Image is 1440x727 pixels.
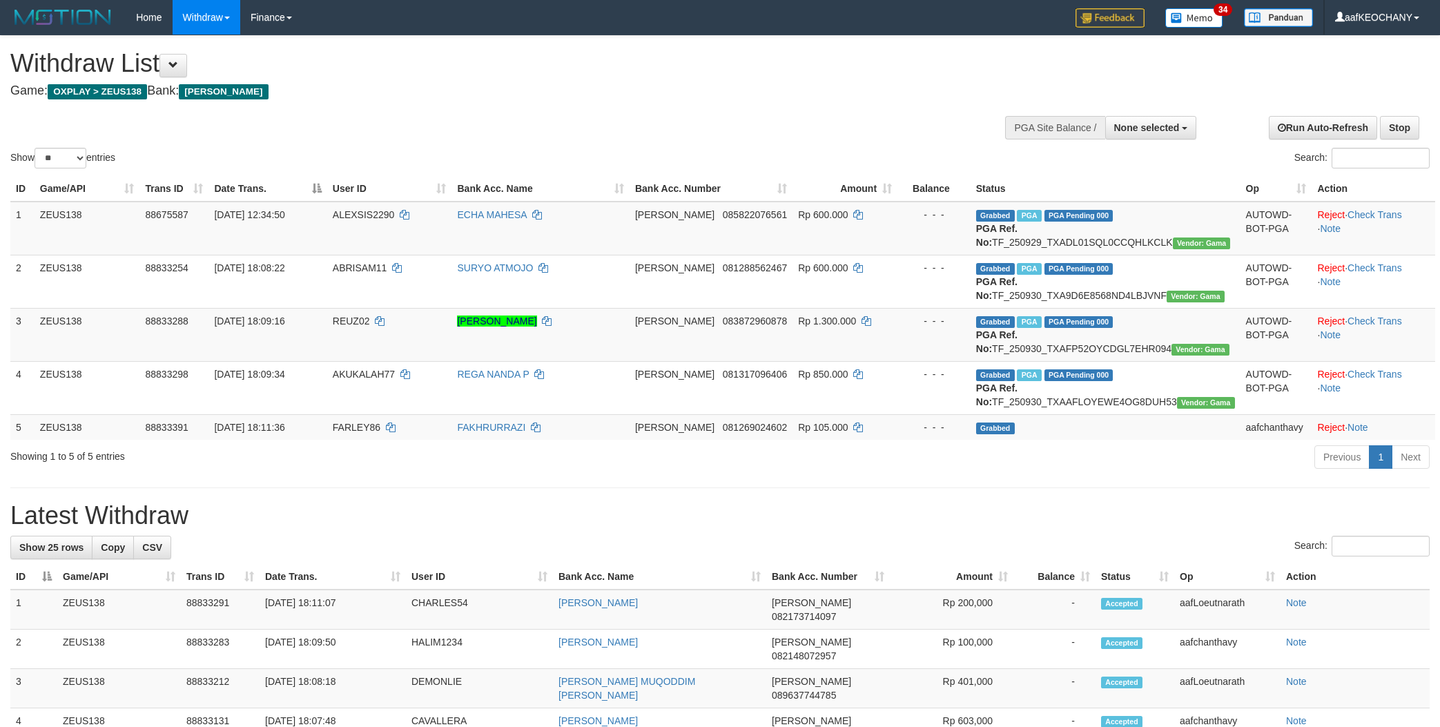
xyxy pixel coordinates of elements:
[406,630,553,669] td: HALIM1234
[181,669,260,708] td: 88833212
[457,369,529,380] a: REGA NANDA P
[1013,590,1096,630] td: -
[19,542,84,553] span: Show 25 rows
[1312,414,1435,440] td: ·
[1347,209,1402,220] a: Check Trans
[1013,630,1096,669] td: -
[798,262,848,273] span: Rp 600.000
[1240,255,1312,308] td: AUTOWD-BOT-PGA
[10,630,57,669] td: 2
[976,369,1015,381] span: Grabbed
[10,148,115,168] label: Show entries
[145,422,188,433] span: 88833391
[1005,116,1105,139] div: PGA Site Balance /
[1320,329,1341,340] a: Note
[1317,316,1345,327] a: Reject
[145,209,188,220] span: 88675587
[630,176,792,202] th: Bank Acc. Number: activate to sort column ascending
[142,542,162,553] span: CSV
[10,502,1430,530] h1: Latest Withdraw
[1167,291,1225,302] span: Vendor URL: https://trx31.1velocity.biz
[1214,3,1232,16] span: 34
[976,329,1018,354] b: PGA Ref. No:
[971,255,1240,308] td: TF_250930_TXA9D6E8568ND4LBJVNF
[635,316,714,327] span: [PERSON_NAME]
[976,382,1018,407] b: PGA Ref. No:
[1317,262,1345,273] a: Reject
[214,209,284,220] span: [DATE] 12:34:50
[406,590,553,630] td: CHARLES54
[903,367,965,381] div: - - -
[57,564,181,590] th: Game/API: activate to sort column ascending
[1332,536,1430,556] input: Search:
[457,209,526,220] a: ECHA MAHESA
[798,422,848,433] span: Rp 105.000
[772,676,851,687] span: [PERSON_NAME]
[558,597,638,608] a: [PERSON_NAME]
[10,414,35,440] td: 5
[260,669,406,708] td: [DATE] 18:08:18
[214,316,284,327] span: [DATE] 18:09:16
[1177,397,1235,409] span: Vendor URL: https://trx31.1velocity.biz
[1174,590,1281,630] td: aafLoeutnarath
[1165,8,1223,28] img: Button%20Memo.svg
[772,611,836,622] span: Copy 082173714097 to clipboard
[635,369,714,380] span: [PERSON_NAME]
[890,669,1013,708] td: Rp 401,000
[35,308,140,361] td: ZEUS138
[333,369,395,380] span: AKUKALAH77
[1312,202,1435,255] td: · ·
[1017,369,1041,381] span: Marked by aafpengsreynich
[1240,361,1312,414] td: AUTOWD-BOT-PGA
[1076,8,1145,28] img: Feedback.jpg
[798,209,848,220] span: Rp 600.000
[1317,369,1345,380] a: Reject
[1314,445,1370,469] a: Previous
[772,637,851,648] span: [PERSON_NAME]
[214,262,284,273] span: [DATE] 18:08:22
[1174,564,1281,590] th: Op: activate to sort column ascending
[1347,262,1402,273] a: Check Trans
[1286,597,1307,608] a: Note
[1101,677,1142,688] span: Accepted
[1101,637,1142,649] span: Accepted
[798,369,848,380] span: Rp 850.000
[1281,564,1430,590] th: Action
[558,637,638,648] a: [PERSON_NAME]
[35,361,140,414] td: ZEUS138
[792,176,897,202] th: Amount: activate to sort column ascending
[772,715,851,726] span: [PERSON_NAME]
[772,650,836,661] span: Copy 082148072957 to clipboard
[35,148,86,168] select: Showentries
[1369,445,1392,469] a: 1
[1244,8,1313,27] img: panduan.png
[971,176,1240,202] th: Status
[1317,422,1345,433] a: Reject
[1173,238,1231,249] span: Vendor URL: https://trx31.1velocity.biz
[10,590,57,630] td: 1
[1017,263,1041,275] span: Marked by aafpengsreynich
[145,369,188,380] span: 88833298
[1294,536,1430,556] label: Search:
[1017,316,1041,328] span: Marked by aafpengsreynich
[1114,122,1180,133] span: None selected
[1240,308,1312,361] td: AUTOWD-BOT-PGA
[1044,316,1113,328] span: PGA Pending
[1101,598,1142,610] span: Accepted
[260,590,406,630] td: [DATE] 18:11:07
[333,209,395,220] span: ALEXSIS2290
[971,361,1240,414] td: TF_250930_TXAAFLOYEWE4OG8DUH53
[1096,564,1174,590] th: Status: activate to sort column ascending
[1240,414,1312,440] td: aafchanthavy
[1317,209,1345,220] a: Reject
[181,564,260,590] th: Trans ID: activate to sort column ascending
[1044,210,1113,222] span: PGA Pending
[723,209,787,220] span: Copy 085822076561 to clipboard
[145,316,188,327] span: 88833288
[139,176,208,202] th: Trans ID: activate to sort column ascending
[723,316,787,327] span: Copy 083872960878 to clipboard
[10,308,35,361] td: 3
[635,262,714,273] span: [PERSON_NAME]
[635,209,714,220] span: [PERSON_NAME]
[1312,308,1435,361] td: · ·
